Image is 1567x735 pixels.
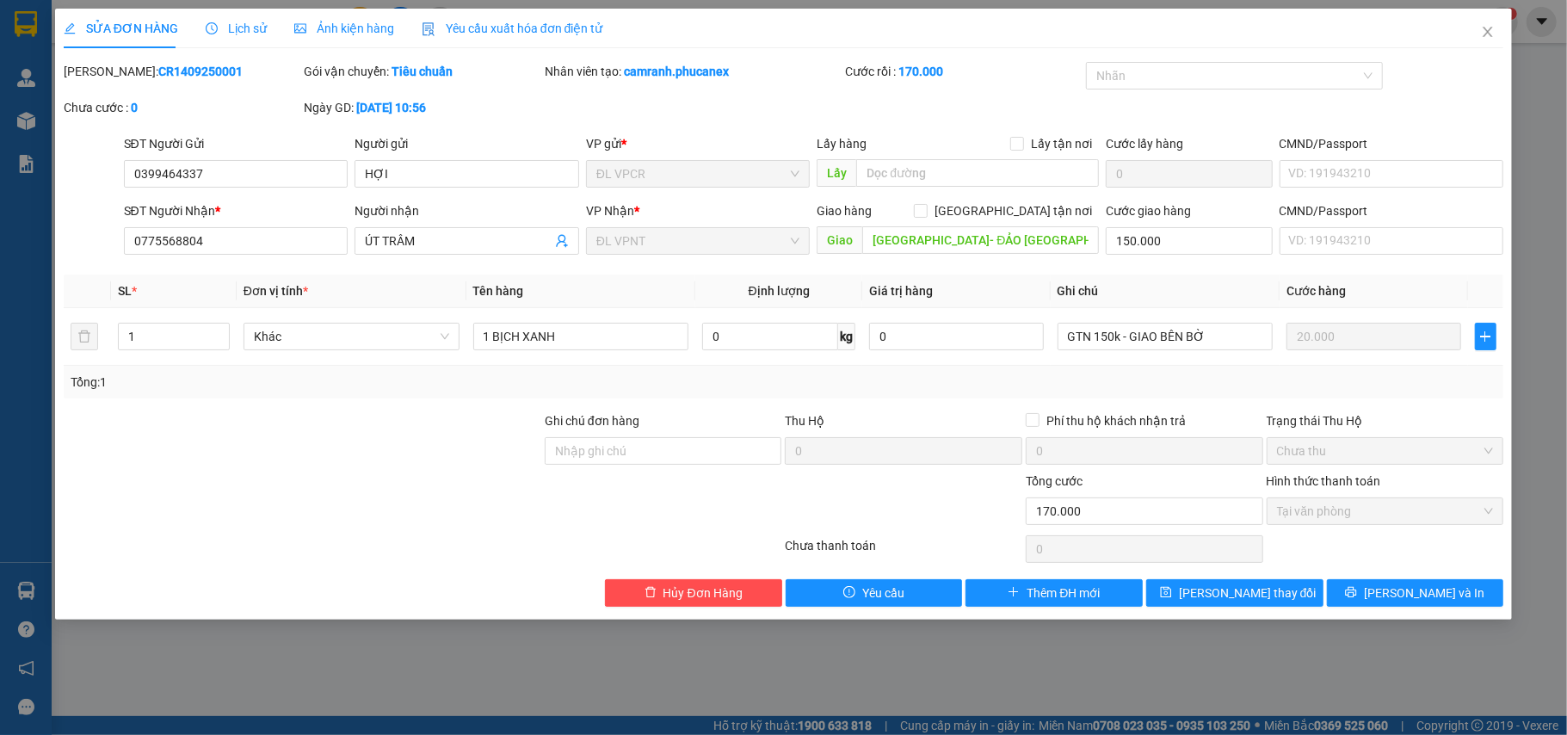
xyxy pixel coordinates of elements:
[928,201,1099,220] span: [GEOGRAPHIC_DATA] tận nơi
[1106,137,1183,151] label: Cước lấy hàng
[1058,323,1274,350] input: Ghi Chú
[785,414,824,428] span: Thu Hộ
[596,161,800,187] span: ĐL VPCR
[304,62,541,81] div: Gói vận chuyển:
[645,586,657,600] span: delete
[158,65,243,78] b: CR1409250001
[843,586,855,600] span: exclamation-circle
[856,159,1099,187] input: Dọc đường
[473,284,524,298] span: Tên hàng
[898,65,943,78] b: 170.000
[1027,584,1100,602] span: Thêm ĐH mới
[1481,25,1495,39] span: close
[862,226,1099,254] input: Dọc đường
[965,579,1143,607] button: plusThêm ĐH mới
[1475,323,1497,350] button: plus
[624,65,729,78] b: camranh.phucanex
[749,284,810,298] span: Định lượng
[71,373,606,392] div: Tổng: 1
[1286,284,1346,298] span: Cước hàng
[244,284,308,298] span: Đơn vị tính
[355,201,579,220] div: Người nhận
[1286,323,1460,350] input: 0
[555,234,569,248] span: user-add
[356,101,426,114] b: [DATE] 10:56
[817,159,856,187] span: Lấy
[131,101,138,114] b: 0
[422,22,435,36] img: icon
[206,22,218,34] span: clock-circle
[473,323,689,350] input: VD: Bàn, Ghế
[1024,134,1099,153] span: Lấy tận nơi
[355,134,579,153] div: Người gửi
[1345,586,1357,600] span: printer
[1106,227,1272,255] input: Cước giao hàng
[106,25,170,106] b: Gửi khách hàng
[64,62,301,81] div: [PERSON_NAME]:
[1160,586,1172,600] span: save
[392,65,453,78] b: Tiêu chuẩn
[1476,330,1496,343] span: plus
[118,284,132,298] span: SL
[1026,474,1083,488] span: Tổng cước
[294,22,394,35] span: Ảnh kiện hàng
[817,204,872,218] span: Giao hàng
[294,22,306,34] span: picture
[862,584,904,602] span: Yêu cầu
[22,111,89,222] b: Phúc An Express
[663,584,743,602] span: Hủy Đơn Hàng
[545,62,842,81] div: Nhân viên tạo:
[1464,9,1512,57] button: Close
[1277,498,1494,524] span: Tại văn phòng
[1280,134,1504,153] div: CMND/Passport
[605,579,782,607] button: deleteHủy Đơn Hàng
[304,98,541,117] div: Ngày GD:
[71,323,98,350] button: delete
[64,22,76,34] span: edit
[1267,474,1381,488] label: Hình thức thanh toán
[845,62,1083,81] div: Cước rồi :
[1040,411,1193,430] span: Phí thu hộ khách nhận trả
[545,414,639,428] label: Ghi chú đơn hàng
[786,579,963,607] button: exclamation-circleYêu cầu
[145,65,237,79] b: [DOMAIN_NAME]
[817,226,862,254] span: Giao
[187,22,228,63] img: logo.jpg
[817,137,867,151] span: Lấy hàng
[1106,204,1191,218] label: Cước giao hàng
[145,82,237,103] li: (c) 2017
[1364,584,1484,602] span: [PERSON_NAME] và In
[254,324,449,349] span: Khác
[64,98,301,117] div: Chưa cước :
[586,134,811,153] div: VP gửi
[1106,160,1272,188] input: Cước lấy hàng
[1267,411,1504,430] div: Trạng thái Thu Hộ
[1179,584,1317,602] span: [PERSON_NAME] thay đổi
[869,284,933,298] span: Giá trị hàng
[1008,586,1020,600] span: plus
[206,22,267,35] span: Lịch sử
[422,22,603,35] span: Yêu cầu xuất hóa đơn điện tử
[1280,201,1504,220] div: CMND/Passport
[1146,579,1323,607] button: save[PERSON_NAME] thay đổi
[124,134,349,153] div: SĐT Người Gửi
[586,204,634,218] span: VP Nhận
[64,22,178,35] span: SỬA ĐƠN HÀNG
[1051,275,1280,308] th: Ghi chú
[1327,579,1504,607] button: printer[PERSON_NAME] và In
[596,228,800,254] span: ĐL VPNT
[545,437,782,465] input: Ghi chú đơn hàng
[22,22,108,108] img: logo.jpg
[783,536,1024,566] div: Chưa thanh toán
[838,323,855,350] span: kg
[1277,438,1494,464] span: Chưa thu
[124,201,349,220] div: SĐT Người Nhận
